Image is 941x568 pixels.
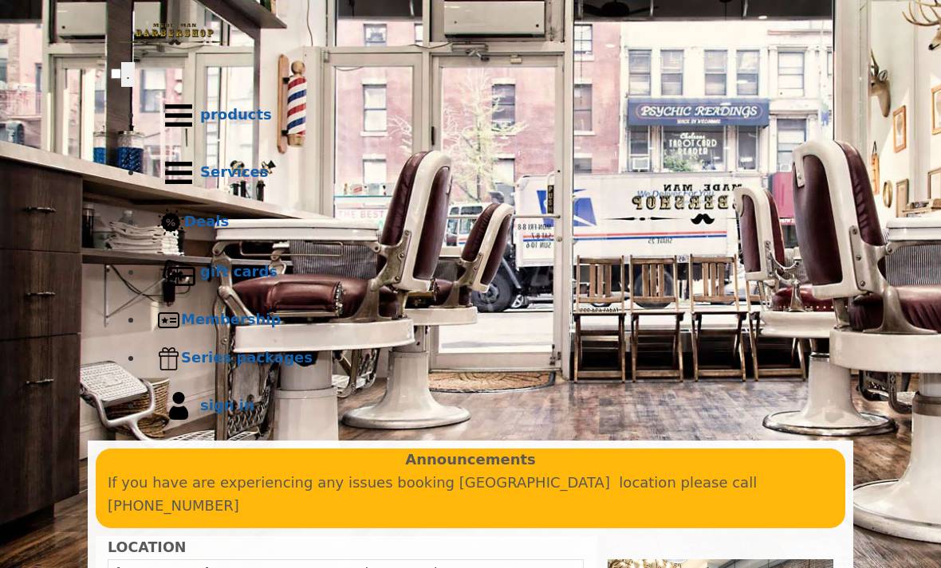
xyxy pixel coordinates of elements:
a: ServicesServices [143,144,830,202]
img: Services [157,151,200,194]
b: Membership [181,311,281,327]
b: Announcements [405,449,536,472]
img: Products [157,94,200,137]
b: Services [200,163,269,180]
a: MembershipMembership [143,301,830,339]
input: menu toggle [111,69,121,79]
a: Gift cardsgift cards [143,244,830,301]
img: sign in [157,385,200,428]
b: LOCATION [108,539,186,555]
img: Membership [157,308,181,332]
a: Productsproducts [143,87,830,144]
span: . [126,66,130,82]
b: sign in [200,397,254,413]
img: Made Man Barbershop logo [111,9,238,60]
b: gift cards [200,263,278,280]
img: Gift cards [157,251,200,294]
button: menu toggle [121,62,135,87]
b: Series packages [181,349,313,366]
b: products [200,106,272,123]
a: sign insign in [143,378,830,435]
b: Deals [184,213,229,229]
img: Deals [157,209,184,237]
a: Series packagesSeries packages [143,339,830,378]
p: If you have are experiencing any issues booking [GEOGRAPHIC_DATA] location please call [PHONE_NUM... [108,472,833,518]
a: DealsDeals [143,202,830,244]
img: Series packages [157,347,181,370]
